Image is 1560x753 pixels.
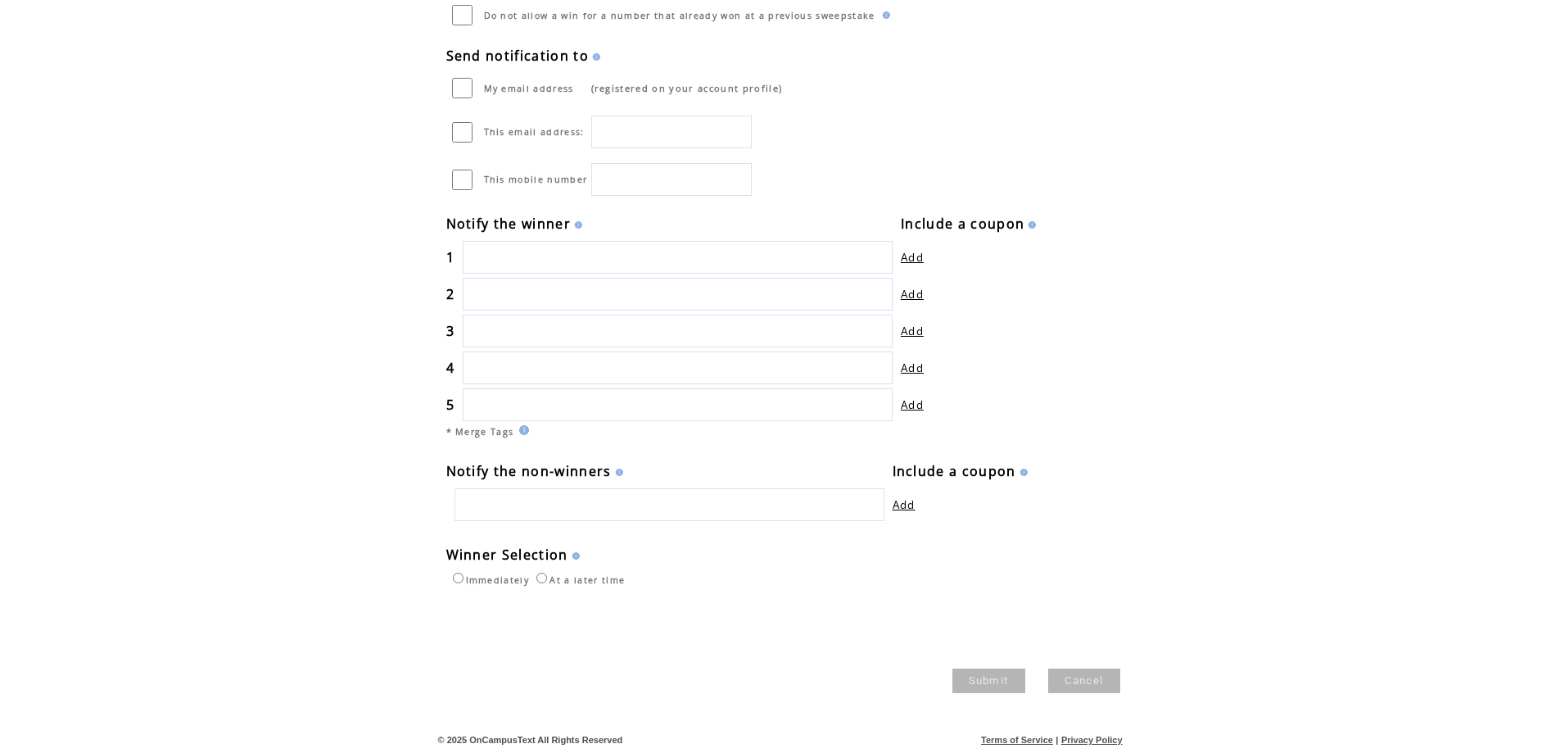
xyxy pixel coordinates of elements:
span: 1 [446,248,454,266]
img: help.gif [514,425,529,435]
a: Privacy Policy [1061,735,1123,745]
a: Add [893,497,916,512]
span: Notify the non-winners [446,462,612,480]
span: 4 [446,359,454,377]
span: © 2025 OnCampusText All Rights Reserved [438,735,623,745]
img: help.gif [1016,469,1028,476]
a: Add [901,397,924,412]
span: (registered on your account profile) [591,82,783,94]
span: Include a coupon [893,462,1016,480]
label: Immediately [449,574,530,586]
span: Notify the winner [446,215,572,233]
span: Do not allow a win for a number that already won at a previous sweepstake [484,10,875,21]
label: At a later time [532,574,625,586]
span: * Merge Tags [446,426,514,438]
a: Add [901,361,924,375]
span: 2 [446,285,454,303]
span: Send notification to [446,47,590,65]
img: help.gif [589,53,600,61]
input: At a later time [536,573,547,583]
span: Winner Selection [446,546,568,564]
a: Add [901,250,924,265]
img: help.gif [568,552,580,560]
img: help.gif [612,469,623,476]
span: This email address: [484,126,585,138]
a: Terms of Service [981,735,1053,745]
img: help.gif [879,11,890,19]
a: Add [901,287,924,302]
a: Cancel [1048,669,1120,693]
a: Submit [952,669,1025,693]
span: | [1056,735,1058,745]
input: Immediately [453,573,463,583]
span: 5 [446,396,454,414]
img: help.gif [571,221,582,229]
span: My email address [484,83,574,94]
span: This mobile number [484,174,588,185]
a: Add [901,324,924,338]
span: 3 [446,322,454,340]
span: Include a coupon [901,215,1024,233]
img: help.gif [1024,221,1036,229]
